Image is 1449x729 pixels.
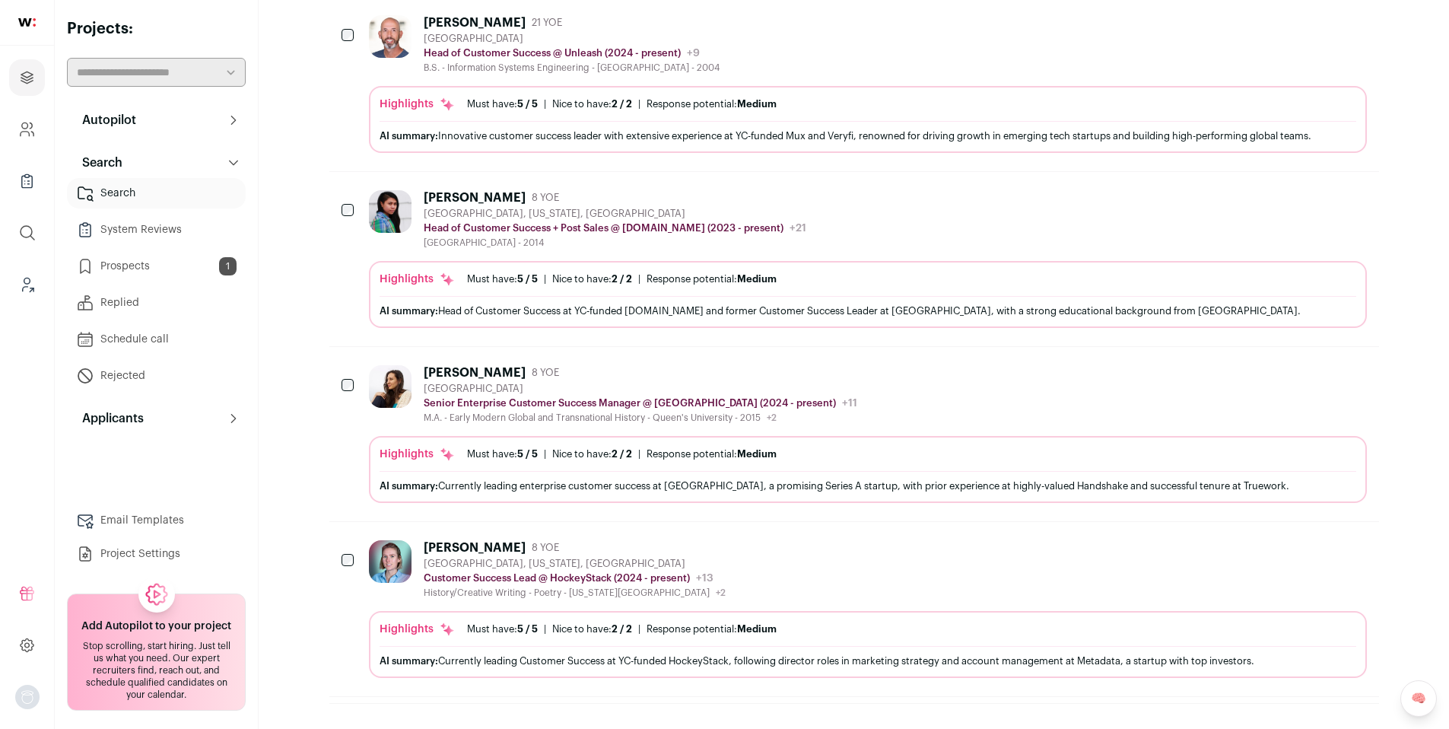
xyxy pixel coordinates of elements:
a: 🧠 [1400,680,1437,717]
img: 2c53f625c327fcb459802fdb8d1b4d5335d3cef816a0770e906da2f318e4fe7a [369,190,412,233]
div: [PERSON_NAME] [424,190,526,205]
div: Nice to have: [552,98,632,110]
span: +13 [696,573,713,584]
div: [PERSON_NAME] [424,365,526,380]
span: 5 / 5 [517,274,538,284]
div: B.S. - Information Systems Engineering - [GEOGRAPHIC_DATA] - 2004 [424,62,720,74]
div: Must have: [467,623,538,635]
a: Company and ATS Settings [9,111,45,148]
span: +9 [687,48,700,59]
a: [PERSON_NAME] 8 YOE [GEOGRAPHIC_DATA] Senior Enterprise Customer Success Manager @ [GEOGRAPHIC_DA... [369,365,1367,503]
div: Highlights [380,447,455,462]
img: nopic.png [15,685,40,709]
button: Applicants [67,403,246,434]
span: 8 YOE [532,542,559,554]
h2: Add Autopilot to your project [81,619,231,634]
a: Add Autopilot to your project Stop scrolling, start hiring. Just tell us what you need. Our exper... [67,594,246,711]
span: 5 / 5 [517,624,538,634]
p: Senior Enterprise Customer Success Manager @ [GEOGRAPHIC_DATA] (2024 - present) [424,397,836,409]
div: [GEOGRAPHIC_DATA] [424,383,857,395]
span: Medium [737,624,777,634]
div: Stop scrolling, start hiring. Just tell us what you need. Our expert recruiters find, reach out, ... [77,640,236,701]
span: 2 / 2 [612,624,632,634]
div: Nice to have: [552,623,632,635]
div: Innovative customer success leader with extensive experience at YC-funded Mux and Veryfi, renowne... [380,128,1356,144]
span: 8 YOE [532,367,559,379]
span: +21 [790,223,806,234]
a: Project Settings [67,539,246,569]
div: Must have: [467,98,538,110]
span: 2 / 2 [612,99,632,109]
button: Autopilot [67,105,246,135]
div: Must have: [467,273,538,285]
img: 261c8c052bba8309dc3f29f024237c8e38c21b65a521034adaa10fad09ca1ce5 [369,540,412,583]
a: Prospects1 [67,251,246,282]
div: Highlights [380,272,455,287]
span: 1 [219,257,237,275]
p: Autopilot [73,111,136,129]
div: Head of Customer Success at YC-funded [DOMAIN_NAME] and former Customer Success Leader at [GEOGRA... [380,303,1356,319]
a: Company Lists [9,163,45,199]
span: 21 YOE [532,17,562,29]
a: Email Templates [67,505,246,536]
div: [GEOGRAPHIC_DATA], [US_STATE], [GEOGRAPHIC_DATA] [424,558,726,570]
div: Nice to have: [552,448,632,460]
span: AI summary: [380,656,438,666]
div: [PERSON_NAME] [424,15,526,30]
ul: | | [467,273,777,285]
div: Highlights [380,97,455,112]
p: Head of Customer Success + Post Sales @ [DOMAIN_NAME] (2023 - present) [424,222,783,234]
div: Response potential: [647,623,777,635]
span: +2 [767,413,777,422]
span: Medium [737,99,777,109]
img: 84a1d8210d962c36b0c84f929278de86889ab5da26d70782ade085c917e5b25f [369,15,412,58]
ul: | | [467,448,777,460]
a: Projects [9,59,45,96]
div: Nice to have: [552,273,632,285]
div: Response potential: [647,98,777,110]
span: AI summary: [380,481,438,491]
div: Currently leading Customer Success at YC-funded HockeyStack, following director roles in marketin... [380,653,1356,669]
p: Customer Success Lead @ HockeyStack (2024 - present) [424,572,690,584]
a: Leads (Backoffice) [9,266,45,303]
span: +2 [716,588,726,597]
div: [GEOGRAPHIC_DATA] [424,33,720,45]
p: Applicants [73,409,144,428]
a: Schedule call [67,324,246,355]
span: 2 / 2 [612,449,632,459]
div: [GEOGRAPHIC_DATA] - 2014 [424,237,806,249]
a: [PERSON_NAME] 8 YOE [GEOGRAPHIC_DATA], [US_STATE], [GEOGRAPHIC_DATA] Head of Customer Success + P... [369,190,1367,328]
span: 8 YOE [532,192,559,204]
a: System Reviews [67,215,246,245]
div: Must have: [467,448,538,460]
div: Response potential: [647,273,777,285]
span: 5 / 5 [517,449,538,459]
div: [PERSON_NAME] [424,540,526,556]
p: Search [73,154,122,172]
span: AI summary: [380,306,438,316]
div: Response potential: [647,448,777,460]
span: +11 [842,398,857,409]
div: Currently leading enterprise customer success at [GEOGRAPHIC_DATA], a promising Series A startup,... [380,478,1356,494]
p: Head of Customer Success @ Unleash (2024 - present) [424,47,681,59]
span: 2 / 2 [612,274,632,284]
a: Rejected [67,361,246,391]
img: wellfound-shorthand-0d5821cbd27db2630d0214b213865d53afaa358527fdda9d0ea32b1df1b89c2c.svg [18,18,36,27]
div: [GEOGRAPHIC_DATA], [US_STATE], [GEOGRAPHIC_DATA] [424,208,806,220]
h2: Projects: [67,18,246,40]
a: Replied [67,288,246,318]
div: History/Creative Writing - Poetry - [US_STATE][GEOGRAPHIC_DATA] [424,587,726,599]
ul: | | [467,623,777,635]
button: Search [67,148,246,178]
button: Open dropdown [15,685,40,709]
div: Highlights [380,622,455,637]
ul: | | [467,98,777,110]
a: [PERSON_NAME] 21 YOE [GEOGRAPHIC_DATA] Head of Customer Success @ Unleash (2024 - present) +9 B.S... [369,15,1367,153]
span: Medium [737,274,777,284]
a: [PERSON_NAME] 8 YOE [GEOGRAPHIC_DATA], [US_STATE], [GEOGRAPHIC_DATA] Customer Success Lead @ Hock... [369,540,1367,678]
span: AI summary: [380,131,438,141]
div: M.A. - Early Modern Global and Transnational History - Queen's University - 2015 [424,412,857,424]
img: ff4bb3dafe26fb2265c7e70efc02bb7348eb960b1c98ac86a1ddb5be98bb07e7 [369,365,412,408]
a: Search [67,178,246,209]
span: 5 / 5 [517,99,538,109]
